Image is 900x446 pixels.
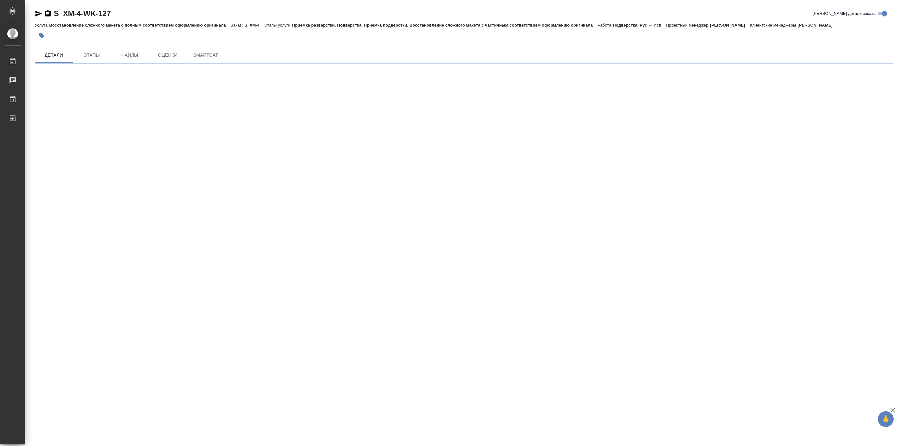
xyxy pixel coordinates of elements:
p: Подверстка, Рус → Исп [613,23,666,28]
p: [PERSON_NAME] [797,23,837,28]
span: Детали [39,51,69,59]
p: Услуга [35,23,49,28]
span: SmartCat [191,51,221,59]
p: Клиентские менеджеры [750,23,797,28]
p: Проектный менеджер [666,23,710,28]
span: Файлы [115,51,145,59]
p: Приемка разверстки, Подверстка, Приемка подверстки, Восстановление сложного макета с частичным со... [292,23,597,28]
button: Скопировать ссылку [44,10,52,17]
p: Заказ: [231,23,244,28]
button: Скопировать ссылку для ЯМессенджера [35,10,42,17]
p: S_XM-4 [244,23,264,28]
button: 🙏 [878,411,894,427]
p: Работа [597,23,613,28]
span: [PERSON_NAME] детали заказа [813,10,876,17]
p: Восстановление сложного макета с полным соответствием оформлению оригинала [49,23,231,28]
span: Этапы [77,51,107,59]
a: S_XM-4-WK-127 [54,9,111,18]
span: Оценки [153,51,183,59]
p: [PERSON_NAME] [710,23,750,28]
button: Добавить тэг [35,29,49,43]
span: 🙏 [880,412,891,426]
p: Этапы услуги [264,23,292,28]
